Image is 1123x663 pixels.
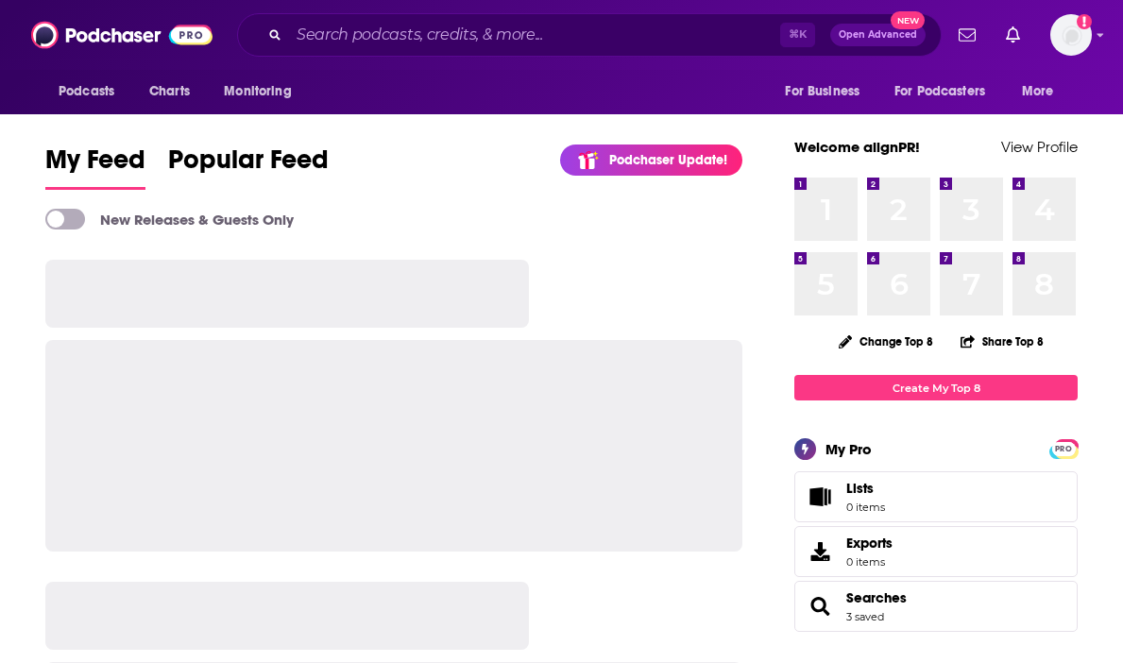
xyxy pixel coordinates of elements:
[149,78,190,105] span: Charts
[224,78,291,105] span: Monitoring
[237,13,942,57] div: Search podcasts, credits, & more...
[45,209,294,229] a: New Releases & Guests Only
[289,20,780,50] input: Search podcasts, credits, & more...
[839,30,917,40] span: Open Advanced
[830,24,926,46] button: Open AdvancedNew
[846,480,874,497] span: Lists
[1001,138,1078,156] a: View Profile
[846,535,893,552] span: Exports
[846,480,885,497] span: Lists
[951,19,983,51] a: Show notifications dropdown
[211,74,315,110] button: open menu
[1009,74,1078,110] button: open menu
[801,484,839,510] span: Lists
[998,19,1028,51] a: Show notifications dropdown
[785,78,859,105] span: For Business
[794,471,1078,522] a: Lists
[846,610,884,623] a: 3 saved
[891,11,925,29] span: New
[794,526,1078,577] a: Exports
[45,144,145,187] span: My Feed
[801,593,839,620] a: Searches
[825,440,872,458] div: My Pro
[882,74,1012,110] button: open menu
[168,144,329,190] a: Popular Feed
[794,581,1078,632] span: Searches
[45,74,139,110] button: open menu
[794,138,920,156] a: Welcome alignPR!
[846,555,893,569] span: 0 items
[960,323,1045,360] button: Share Top 8
[31,17,213,53] img: Podchaser - Follow, Share and Rate Podcasts
[794,375,1078,400] a: Create My Top 8
[59,78,114,105] span: Podcasts
[894,78,985,105] span: For Podcasters
[137,74,201,110] a: Charts
[1050,14,1092,56] button: Show profile menu
[827,330,944,353] button: Change Top 8
[1052,441,1075,455] a: PRO
[609,152,727,168] p: Podchaser Update!
[168,144,329,187] span: Popular Feed
[1077,14,1092,29] svg: Add a profile image
[1050,14,1092,56] span: Logged in as alignPR
[846,501,885,514] span: 0 items
[780,23,815,47] span: ⌘ K
[1022,78,1054,105] span: More
[1050,14,1092,56] img: User Profile
[45,144,145,190] a: My Feed
[801,538,839,565] span: Exports
[1052,442,1075,456] span: PRO
[846,589,907,606] a: Searches
[772,74,883,110] button: open menu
